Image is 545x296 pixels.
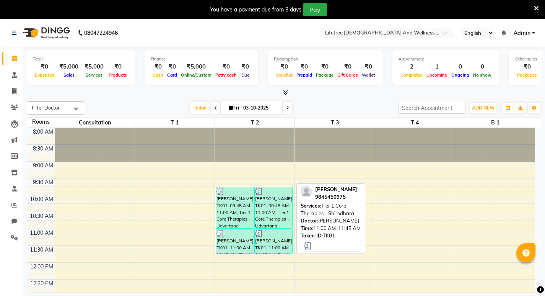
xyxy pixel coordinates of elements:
div: ₹5,000 [56,62,81,71]
div: ₹0 [107,62,129,71]
div: ₹0 [360,62,377,71]
div: Rooms [27,118,55,126]
span: [PERSON_NAME] [315,186,357,192]
input: 2025-10-03 [241,102,279,114]
div: 11:00 AM [28,229,55,237]
div: 2 [399,62,425,71]
span: Upcoming [425,72,449,78]
div: ₹0 [151,62,165,71]
div: ₹0 [213,62,239,71]
div: 12:00 PM [29,263,55,271]
div: 11:00 AM-11:45 AM [301,225,361,232]
span: Online/Custom [179,72,213,78]
div: 9845450975 [315,193,357,201]
button: Pay [303,3,327,16]
div: Appointment [399,56,493,62]
div: ₹0 [335,62,360,71]
div: ₹0 [239,62,252,71]
span: Gift Cards [335,72,360,78]
span: Expenses [33,72,56,78]
span: T 4 [375,118,455,128]
span: Services: [301,203,321,209]
div: ₹0 [294,62,314,71]
div: [PERSON_NAME], TK01, 11:00 AM-11:45 AM, Tier 1 Core Therapies - Shirodhara [216,229,254,253]
div: 10:30 AM [28,212,55,220]
div: ₹5,000 [179,62,213,71]
div: 10:00 AM [28,195,55,203]
img: profile [301,186,312,197]
span: T 2 [215,118,294,128]
span: Services [84,72,104,78]
span: T 3 [295,118,374,128]
span: Petty cash [213,72,239,78]
div: Redemption [274,56,377,62]
div: 8:00 AM [31,128,55,136]
div: ₹0 [314,62,335,71]
span: Token ID: [301,232,323,239]
div: ₹0 [33,62,56,71]
span: Due [239,72,251,78]
div: 9:00 AM [31,162,55,170]
div: 9:30 AM [31,178,55,186]
span: Doctor: [301,218,318,224]
span: Sales [62,72,76,78]
div: Total [33,56,129,62]
div: 8:30 AM [31,145,55,153]
span: Wallet [360,72,377,78]
div: TK01 [301,232,361,240]
div: Finance [151,56,252,62]
span: Ongoing [449,72,471,78]
div: 11:30 AM [28,246,55,254]
div: 0 [449,62,471,71]
span: Today [190,102,210,114]
button: ADD NEW [470,103,496,113]
span: Card [165,72,179,78]
iframe: chat widget [513,265,537,288]
div: [PERSON_NAME], TK01, 09:45 AM-11:00 AM, Tier 1 Core Therapies - Udvartana [216,187,254,228]
span: Products [107,72,129,78]
div: [PERSON_NAME], TK01, 11:00 AM-11:45 AM, Tier 1 Core Therapies - Shirodhara [255,229,293,253]
div: ₹0 [165,62,179,71]
div: ₹0 [274,62,294,71]
div: [PERSON_NAME], TK01, 09:45 AM-11:00 AM, Tier 1 Core Therapies - Udvartana [255,187,293,228]
div: 1 [425,62,449,71]
span: No show [471,72,493,78]
div: You have a payment due from 3 days [210,6,301,14]
span: Fri [227,105,241,111]
input: Search Appointment [399,102,465,114]
div: 0 [471,62,493,71]
b: 08047224946 [84,22,118,44]
span: Package [314,72,335,78]
span: Cash [151,72,165,78]
div: 12:30 PM [29,280,55,288]
span: Voucher [274,72,294,78]
img: logo [20,22,72,44]
span: B 1 [455,118,535,128]
div: ₹5,000 [81,62,107,71]
span: ADD NEW [472,105,495,111]
span: Time: [301,225,313,231]
span: Completed [399,72,425,78]
div: [PERSON_NAME] [301,217,361,225]
span: T 1 [135,118,215,128]
span: Admin [514,29,530,37]
span: Filter Doctor [32,105,60,111]
span: Prepaid [294,72,314,78]
span: Consultation [55,118,135,128]
div: ₹0 [515,62,539,71]
span: Tier 1 Core Therapies - Shirodhara [301,203,354,216]
span: Packages [515,72,539,78]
